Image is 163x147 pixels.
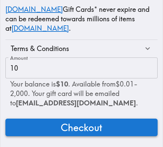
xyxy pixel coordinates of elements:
span: Your balance is . Available from $0.01 - 2,000 . Your gift card will be emailed to . [10,80,138,107]
span: Checkout [61,121,102,134]
label: Amount [10,54,28,62]
div: Terms & Conditions [11,44,143,53]
p: Gift Cards* never expire and can be redeemed towards millions of items at . [5,5,158,33]
div: Terms & Conditions [5,40,158,57]
span: [EMAIL_ADDRESS][DOMAIN_NAME] [16,99,136,107]
a: [DOMAIN_NAME] [5,5,63,14]
button: Checkout [5,119,158,136]
b: $10 [56,80,68,88]
a: [DOMAIN_NAME] [11,24,69,32]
